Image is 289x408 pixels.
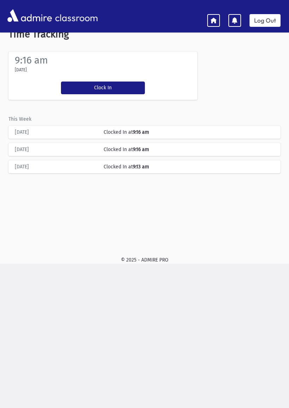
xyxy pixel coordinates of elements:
[133,164,149,170] b: 9:13 am
[250,14,281,27] a: Log Out
[100,163,278,170] div: Clocked In at
[11,146,100,153] div: [DATE]
[11,128,100,136] div: [DATE]
[11,163,100,170] div: [DATE]
[15,54,48,66] label: 9:16 am
[15,67,27,73] label: [DATE]
[54,6,98,25] span: classroom
[133,129,149,135] b: 9:16 am
[6,7,54,24] img: AdmirePro
[6,256,283,264] div: © 2025 - ADMIRE PRO
[61,82,145,94] button: Clock In
[100,128,278,136] div: Clocked In at
[8,115,31,123] label: This Week
[100,146,278,153] div: Clocked In at
[133,146,149,152] b: 9:16 am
